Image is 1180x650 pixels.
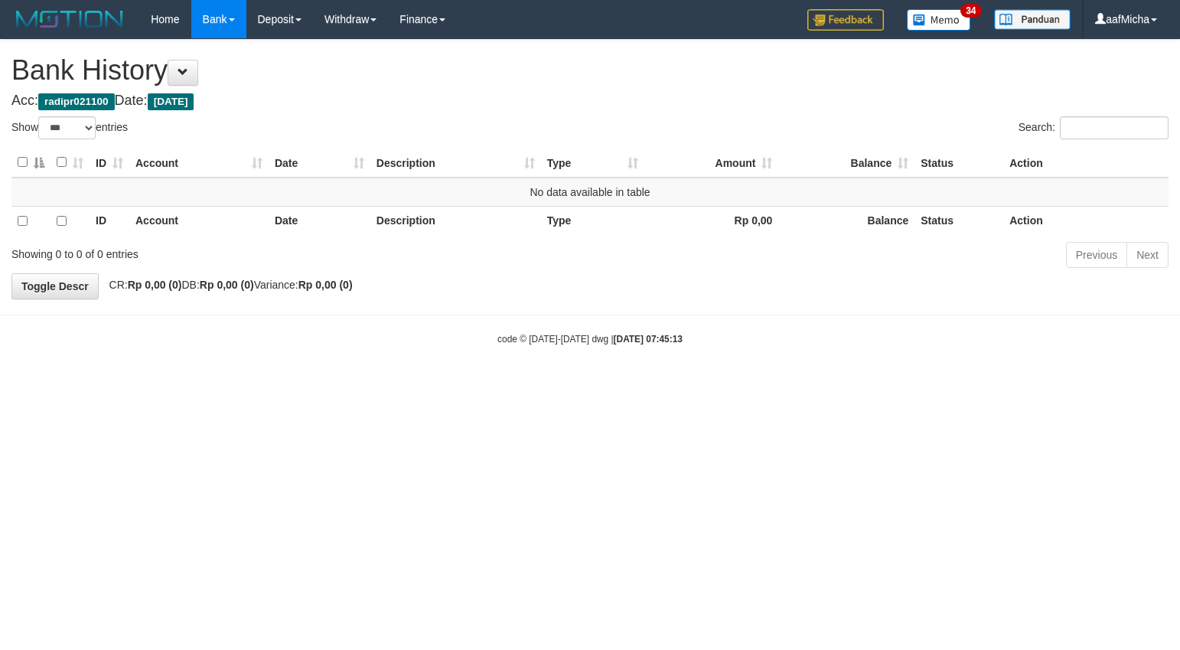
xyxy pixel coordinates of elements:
[129,206,269,236] th: Account
[644,206,779,236] th: Rp 0,00
[1060,116,1169,139] input: Search:
[11,116,128,139] label: Show entries
[907,9,971,31] img: Button%20Memo.svg
[11,8,128,31] img: MOTION_logo.png
[38,116,96,139] select: Showentries
[11,148,51,178] th: : activate to sort column descending
[102,279,353,291] span: CR: DB: Variance:
[11,273,99,299] a: Toggle Descr
[269,148,370,178] th: Date: activate to sort column ascending
[994,9,1071,30] img: panduan.png
[914,148,1003,178] th: Status
[370,148,541,178] th: Description: activate to sort column ascending
[200,279,254,291] strong: Rp 0,00 (0)
[1003,148,1169,178] th: Action
[11,240,481,262] div: Showing 0 to 0 of 0 entries
[90,148,129,178] th: ID: activate to sort column ascending
[914,206,1003,236] th: Status
[778,206,914,236] th: Balance
[90,206,129,236] th: ID
[11,178,1169,207] td: No data available in table
[269,206,370,236] th: Date
[541,148,644,178] th: Type: activate to sort column ascending
[51,148,90,178] th: : activate to sort column ascending
[960,4,981,18] span: 34
[370,206,541,236] th: Description
[497,334,683,345] small: code © [DATE]-[DATE] dwg |
[1126,242,1169,268] a: Next
[807,9,884,31] img: Feedback.jpg
[11,55,1169,86] h1: Bank History
[614,334,683,345] strong: [DATE] 07:45:13
[298,279,353,291] strong: Rp 0,00 (0)
[38,93,115,110] span: radipr021100
[644,148,779,178] th: Amount: activate to sort column ascending
[1019,116,1169,139] label: Search:
[128,279,182,291] strong: Rp 0,00 (0)
[1003,206,1169,236] th: Action
[778,148,914,178] th: Balance: activate to sort column ascending
[541,206,644,236] th: Type
[148,93,194,110] span: [DATE]
[1066,242,1127,268] a: Previous
[129,148,269,178] th: Account: activate to sort column ascending
[11,93,1169,109] h4: Acc: Date:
